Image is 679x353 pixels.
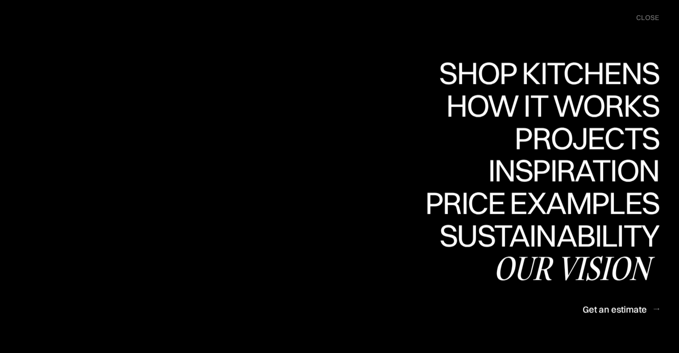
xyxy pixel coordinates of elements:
div: How it works [444,90,659,121]
a: Get an estimate [583,298,659,320]
div: Price examples [425,187,659,219]
a: Price examplesPrice examples [425,187,659,220]
a: ProjectsProjects [514,122,659,155]
div: Inspiration [475,186,659,217]
div: Get an estimate [583,303,647,315]
div: Price examples [425,219,659,250]
a: Our vision [493,252,659,285]
div: Inspiration [475,155,659,186]
div: Shop Kitchens [434,57,659,88]
a: How it worksHow it works [444,90,659,122]
a: Shop KitchensShop Kitchens [434,57,659,90]
a: SustainabilitySustainability [432,220,659,252]
div: Our vision [493,252,659,283]
div: close [636,13,659,23]
div: Projects [514,154,659,185]
div: Sustainability [432,220,659,251]
div: Shop Kitchens [434,88,659,120]
div: menu [627,9,659,27]
div: Sustainability [432,251,659,282]
div: How it works [444,121,659,152]
a: InspirationInspiration [475,155,659,187]
div: Projects [514,122,659,154]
